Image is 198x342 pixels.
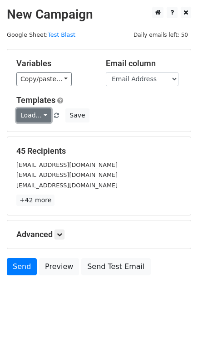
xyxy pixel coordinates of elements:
small: Google Sheet: [7,31,75,38]
a: Daily emails left: 50 [130,31,191,38]
span: Daily emails left: 50 [130,30,191,40]
a: Test Blast [48,31,75,38]
button: Save [65,108,89,122]
small: [EMAIL_ADDRESS][DOMAIN_NAME] [16,171,118,178]
h5: Advanced [16,230,182,239]
a: Send [7,258,37,275]
small: [EMAIL_ADDRESS][DOMAIN_NAME] [16,182,118,189]
a: Templates [16,95,55,105]
small: [EMAIL_ADDRESS][DOMAIN_NAME] [16,161,118,168]
h5: Variables [16,59,92,68]
h5: 45 Recipients [16,146,182,156]
a: Copy/paste... [16,72,72,86]
a: Preview [39,258,79,275]
a: Load... [16,108,51,122]
h2: New Campaign [7,7,191,22]
a: Send Test Email [81,258,150,275]
iframe: Chat Widget [153,298,198,342]
h5: Email column [106,59,182,68]
a: +42 more [16,195,54,206]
